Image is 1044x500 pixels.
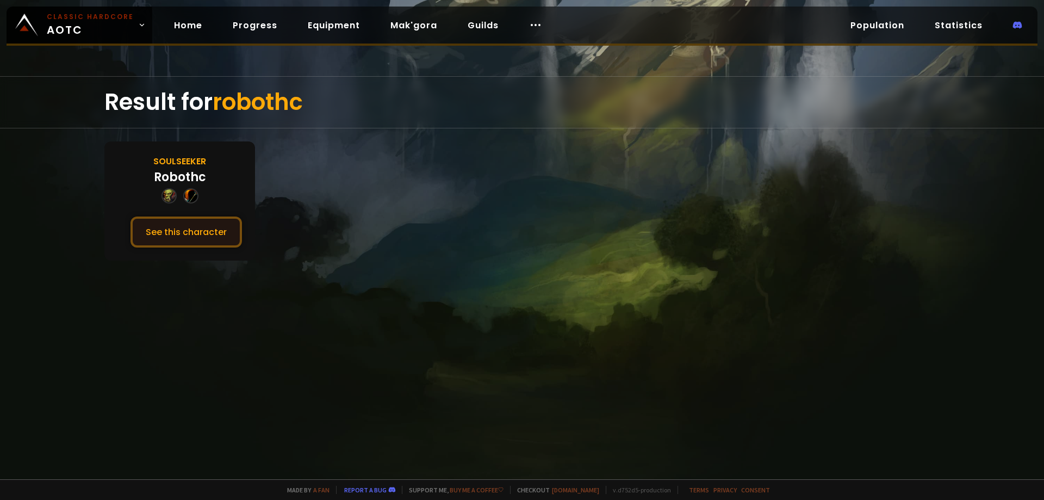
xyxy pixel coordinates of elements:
button: See this character [130,217,242,248]
a: Statistics [926,14,991,36]
a: Mak'gora [382,14,446,36]
div: Soulseeker [153,155,206,168]
small: Classic Hardcore [47,12,134,22]
a: Classic HardcoreAOTC [7,7,152,44]
a: Buy me a coffee [450,486,504,494]
a: Guilds [459,14,507,36]
span: AOTC [47,12,134,38]
span: robothc [213,86,303,118]
span: Support me, [402,486,504,494]
a: Progress [224,14,286,36]
a: Consent [741,486,770,494]
span: v. d752d5 - production [606,486,671,494]
a: [DOMAIN_NAME] [552,486,599,494]
div: Result for [104,77,940,128]
div: Robothc [154,168,206,186]
a: a fan [313,486,330,494]
span: Made by [281,486,330,494]
a: Equipment [299,14,369,36]
a: Population [842,14,913,36]
a: Terms [689,486,709,494]
a: Privacy [713,486,737,494]
a: Report a bug [344,486,387,494]
span: Checkout [510,486,599,494]
a: Home [165,14,211,36]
